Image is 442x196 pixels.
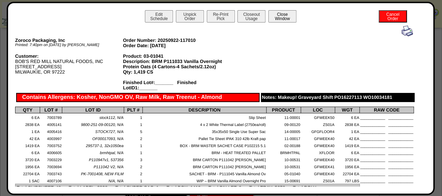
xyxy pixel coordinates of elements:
td: 02-00188 [266,141,301,148]
span: P110947v1, 537356 [89,158,123,162]
td: 1 SAC [15,177,40,184]
td: ZS01A [301,120,335,127]
td: BRM - HEAT TREATED PALLET [143,148,266,156]
div: Notes: Makeup! Graveyard Shift PO16227113 WO10034181 [261,93,415,102]
td: 09-00120 [266,120,301,127]
td: ____________ ____________ [360,113,414,120]
div: Qty: 1,419 CS [123,69,231,75]
td: 7003229 [40,156,62,163]
td: BOX - BRM MASTER SACHET CASE P102215 5.1 [143,141,266,148]
td: 2838 EA [335,120,359,127]
div: Zoroco Packaging, Inc [15,38,123,43]
div: Finished Lot#:_______ Finished LotID1:_______ [123,80,231,90]
td: 2 [124,170,143,177]
td: 6 EA [15,148,40,156]
td: ____________ ____________ [360,170,414,177]
span: STOCK727, N/A [95,130,124,134]
button: CancelOrder [379,10,407,23]
td: BRMHTPAL [266,148,301,156]
span: stock112, N/A [100,116,123,120]
td: 6 EA [335,148,359,156]
td: BRM CARTON P111042 [PERSON_NAME] [143,163,266,170]
img: print.gif [402,25,413,37]
td: 42 EA [15,134,40,141]
button: CloseWindow [268,10,296,23]
td: 1 [124,177,143,184]
td: 1 [124,148,143,156]
td: 7003743 [40,170,62,177]
td: GFWEEK40 [301,141,335,148]
button: CloseoutUsage [237,10,265,23]
td: 1 EA [15,127,40,134]
td: Slip Sheet [143,113,266,120]
th: PLT # [124,107,143,113]
td: 22704 EA [335,170,359,177]
td: 6 EA [335,113,359,120]
td: 1956 EA [15,163,40,170]
td: 22704 EA [15,170,40,177]
td: 1 [124,141,143,148]
td: 1419 EA [335,141,359,148]
td: 3 [124,156,143,163]
th: LOT # [40,107,62,113]
td: 1956 EA [335,163,359,170]
td: 1 [124,120,143,127]
th: DESCRIPTION [143,107,266,113]
td: 6 EA [15,113,40,120]
td: 4003997 [40,134,62,141]
td: ____________ ____________ [360,156,414,163]
td: GFWEEK41 [301,163,335,170]
a: CloseWindow [268,16,297,21]
button: Re-PrintPick [207,10,235,23]
th: LOC [301,107,335,113]
th: QTY [15,107,40,113]
td: 3720 EA [335,156,359,163]
th: LOT ID [62,107,124,113]
td: GFGFLOOR4 [301,127,335,134]
td: 15-00691 [266,177,301,184]
td: GFWEEK50 [301,113,335,120]
td: ____________ ____________ [360,141,414,148]
span: PK-7001408, NEW FILM [81,172,123,176]
span: N/A, N/A [108,179,123,183]
span: brmhtpal, N/A [100,151,123,155]
td: 1 EA [335,127,359,134]
td: 2 [124,163,143,170]
div: Printed: 7:40pm on [DATE] by [PERSON_NAME] [15,43,123,47]
div: Order Number: 20250922-117010 [123,38,231,43]
div: Contains Allergens: Kosher, NonGMO OV, Raw Milk, Raw Treenut - Almond [16,93,260,102]
td: 4006605 [40,148,62,156]
td: 4 x 2 White Thermal Label (2750ea/roll) [143,120,266,127]
span: 9800-251-09-00120, N/A [81,123,123,127]
td: 1419 EA [15,141,40,148]
div: BOB'S RED MILL NATURAL FOODS, INC [STREET_ADDRESS] MILWAUKIE, OR 97222 [15,53,123,75]
td: ____________ ____________ [360,134,414,141]
th: RAW CODE [360,107,414,113]
td: SACHET - BRM - P111045 Vanilla Almond Ov [143,170,266,177]
td: 3720 EA [15,156,40,163]
td: 10-00531 [266,156,301,163]
td: 10-00531 [266,163,301,170]
td: 7003694 [40,163,62,170]
td: BRM CARTON P111042 [PERSON_NAME] [143,156,266,163]
td: 1 [124,113,143,120]
div: Order Date: [DATE] [123,43,231,48]
td: ____________ ____________ [360,177,414,184]
th: PRODUCT [266,107,301,113]
td: 7003789 [40,113,62,120]
td: 4005141 [40,120,62,127]
td: ____________ ____________ [360,127,414,134]
span: OF00017093, N/A [92,137,124,141]
button: UnpickOrder [176,10,204,23]
td: 2838 EA [15,120,40,127]
td: XFLOOR [301,148,335,156]
td: ____________ ____________ [360,148,414,156]
td: 42 EA [335,134,359,141]
td: GFWEEK40 [301,156,335,163]
div: Customer: [15,53,123,59]
td: 5 [124,127,143,134]
td: 4005416 [40,127,62,134]
td: 14-00005 [266,127,301,134]
td: 7003752 [40,141,62,148]
td: 05-01040 [266,170,301,177]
